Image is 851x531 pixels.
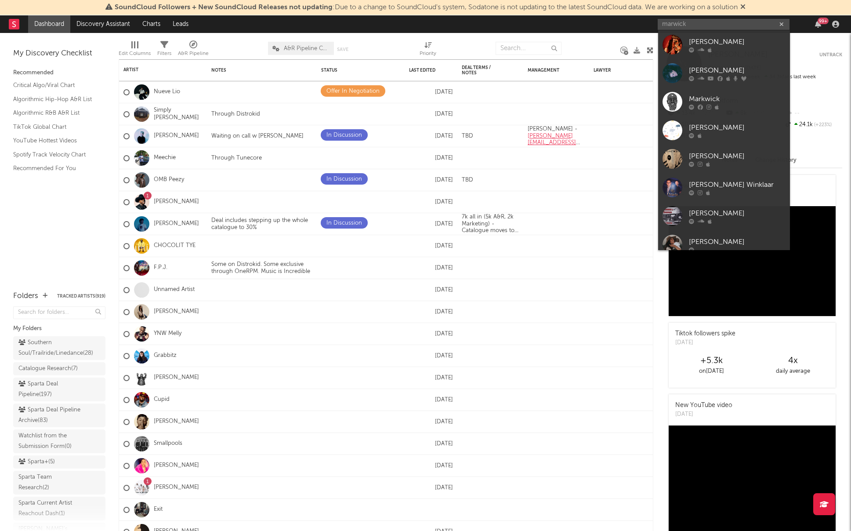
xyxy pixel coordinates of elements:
a: [PERSON_NAME] [154,308,199,316]
a: [PERSON_NAME] [658,230,790,259]
a: Sparta Team Research(2) [13,471,105,495]
div: [DATE] [409,307,453,317]
div: [DATE] [409,417,453,427]
div: Priority [420,48,436,59]
span: SoundCloud Followers + New SoundCloud Releases not updating [115,4,333,11]
a: Exit [154,506,163,513]
div: Through Distrokid [207,111,264,118]
div: Southern Soul/Trailride/Linedance ( 28 ) [18,338,93,359]
div: 7k all in (5k A&R, 2k Marketing) - Catalogue moves to 70/30 [457,214,523,234]
div: Through Tunecore [207,155,266,162]
div: Folders [13,291,38,302]
div: Edit Columns [119,48,151,59]
a: Sparta Deal Pipeline(197) [13,378,105,401]
a: [PERSON_NAME] [154,198,199,206]
div: 24.1k [784,119,842,131]
div: Markwick [689,94,786,104]
div: [PERSON_NAME] [689,122,786,133]
div: Deal includes stepping up the whole catalogue to 30% [207,217,317,231]
div: [DATE] [409,395,453,405]
a: [PERSON_NAME] [658,30,790,59]
div: [DATE] [409,329,453,339]
div: Some on Distrokid. Some exclusive through OneRPM. Music is Incredible [207,261,317,275]
div: -- [784,108,842,119]
div: [PERSON_NAME] [689,151,786,161]
a: YouTube Hottest Videos [13,136,97,145]
div: Watchlist from the Submission Form ( 0 ) [18,431,80,452]
a: Catalogue Research(7) [13,362,105,375]
a: Simply [PERSON_NAME] [154,107,203,122]
a: Spotify Track Velocity Chart [13,150,97,160]
div: [DATE] [409,483,453,493]
span: +223 % [813,123,832,127]
button: Save [337,47,348,52]
div: In Discussion [326,218,362,229]
div: [DATE] [675,338,735,347]
div: [DATE] [409,87,453,98]
div: [DATE] [409,197,453,207]
button: Untrack [819,51,842,59]
div: [DATE] [675,410,732,419]
a: Markwick [658,87,790,116]
a: YNW Melly [154,330,181,338]
div: Sparta Current Artist Reachout Dash ( 1 ) [18,498,80,519]
a: [PERSON_NAME] [154,220,199,228]
a: Charts [136,15,167,33]
div: [DATE] [409,263,453,273]
a: Grabbitz [154,352,177,360]
a: Watchlist from the Submission Form(0) [13,429,105,453]
div: [DATE] [409,439,453,449]
div: [PERSON_NAME] [689,65,786,76]
div: Priority [420,37,436,63]
a: F.P.J. [154,264,167,272]
a: [PERSON_NAME] Winklaar [658,173,790,202]
div: [PERSON_NAME] - [523,126,589,146]
div: [DATE] [409,175,453,185]
a: Leads [167,15,195,33]
div: My Folders [13,324,105,334]
a: Sparta Current Artist Reachout Dash(1) [13,497,105,520]
span: A&R Pipeline Collaboration Official [284,46,330,51]
button: Tracked Artists(919) [57,294,105,298]
a: [PERSON_NAME] [154,132,199,140]
div: 99 + [818,18,829,24]
div: Sparta+ ( 5 ) [18,457,55,467]
input: Search... [496,42,561,55]
div: [DATE] [409,109,453,120]
div: [DATE] [409,131,453,142]
div: [DATE] [409,351,453,361]
a: Sparta+(5) [13,455,105,469]
a: Smallpools [154,440,182,447]
div: In Discussion [326,130,362,141]
a: OMB Peezy [154,176,184,184]
div: daily average [752,366,833,377]
div: A&R Pipeline [178,37,209,63]
div: Deal Terms / Notes [462,65,506,76]
div: [PERSON_NAME] [689,236,786,247]
div: In Discussion [326,174,362,185]
div: +5.3k [671,356,752,366]
a: Nueve Lio [154,88,180,96]
div: Status [321,68,378,73]
a: Critical Algo/Viral Chart [13,80,97,90]
div: TBD [457,177,478,184]
div: Edit Columns [119,37,151,63]
div: [DATE] [409,285,453,295]
div: Sparta Deal Pipeline Archive ( 83 ) [18,405,80,426]
a: TikTok Global Chart [13,122,97,132]
a: [PERSON_NAME] [658,59,790,87]
input: Search for folders... [13,306,105,319]
div: Lawyer [594,68,637,73]
div: Filters [157,37,171,63]
div: Sparta Team Research ( 2 ) [18,472,80,493]
div: Offer In Negotiation [326,86,380,97]
div: Filters [157,48,171,59]
div: [DATE] [409,461,453,471]
div: [DATE] [409,373,453,383]
div: TBD [457,133,478,140]
a: Algorithmic Hip-Hop A&R List [13,95,97,104]
a: [PERSON_NAME] [154,418,199,426]
div: Sparta Deal Pipeline ( 197 ) [18,379,80,400]
span: Dismiss [740,4,746,11]
div: [DATE] [409,219,453,229]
